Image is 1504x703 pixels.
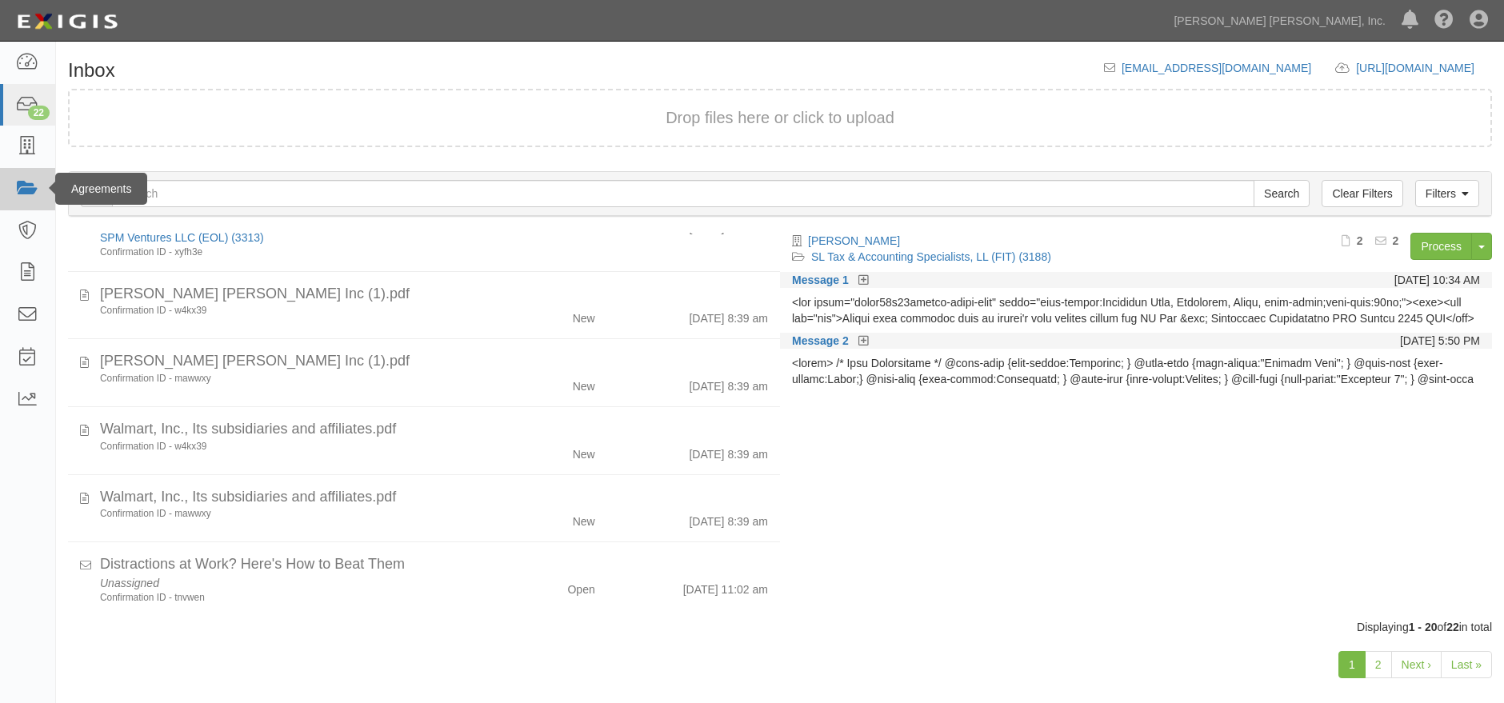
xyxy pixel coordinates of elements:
div: Jackson Hewitt Inc (1).pdf [100,284,768,305]
a: [PERSON_NAME] [808,234,900,247]
div: <lorem> /* Ipsu Dolorsitame */ @cons-adip {elit-seddoe:Temporinc; } @utla-etdo {magn-aliqua:"Enim... [792,355,1480,387]
div: Message 1 [DATE] 10:34 AM [780,272,1492,288]
div: [DATE] 11:02 am [683,575,768,597]
div: Walmart, Inc., Its subsidiaries and affiliates.pdf [100,419,768,440]
div: Confirmation ID - mawwxy [100,507,480,521]
b: 22 [1446,621,1459,633]
div: Confirmation ID - tnvwen [100,591,480,605]
div: New [573,507,595,529]
div: 22 [28,106,50,120]
div: [DATE] 8:39 am [689,304,768,326]
h1: Inbox [68,60,115,81]
a: Last » [1441,651,1492,678]
div: Agreements [55,173,147,205]
div: [DATE] 10:34 AM [1394,272,1480,288]
div: [DATE] 8:39 am [689,507,768,529]
a: 2 [1365,651,1392,678]
div: SPM Ventures LLC (EOL) (3313) [100,230,480,246]
a: Process [1410,233,1472,260]
div: Message 2 [DATE] 5:50 PM [780,333,1492,349]
div: [DATE] 5:50 PM [1400,333,1480,349]
div: Confirmation ID - w4kx39 [100,304,480,318]
div: Confirmation ID - mawwxy [100,372,480,385]
a: Clear Filters [1322,180,1402,207]
input: Search [112,180,1254,207]
div: Jackson Hewitt Inc (1).pdf [100,351,768,372]
a: SL Tax & Accounting Specialists, LL (FIT) (3188) [811,250,1051,263]
a: [EMAIL_ADDRESS][DOMAIN_NAME] [1122,62,1311,74]
div: [DATE] 8:39 am [689,372,768,394]
a: Next › [1391,651,1442,678]
div: Displaying of in total [56,619,1504,635]
div: Open [567,575,594,597]
em: Unassigned [100,577,159,589]
div: New [573,304,595,326]
div: <lor ipsum="dolor58s23ametco-adipi-elit" seddo="eius-tempor:Incididun Utla, Etdolorem, Aliqu, eni... [792,294,1480,326]
a: Message 1 [792,272,849,288]
b: 1 - 20 [1409,621,1438,633]
a: 1 [1338,651,1366,678]
a: Message 2 [792,333,849,349]
i: Help Center - Complianz [1434,11,1454,30]
b: 2 [1393,234,1399,247]
div: New [573,440,595,462]
img: logo-5460c22ac91f19d4615b14bd174203de0afe785f0fc80cf4dbbc73dc1793850b.png [12,7,122,36]
div: New [573,372,595,394]
a: [PERSON_NAME] [PERSON_NAME], Inc. [1166,5,1394,37]
a: [URL][DOMAIN_NAME] [1356,62,1492,74]
button: Drop files here or click to upload [666,106,894,130]
a: SPM Ventures LLC (EOL) (3313) [100,231,264,244]
div: Walmart, Inc., Its subsidiaries and affiliates.pdf [100,487,768,508]
a: Filters [1415,180,1479,207]
div: [DATE] 8:39 am [689,440,768,462]
div: Confirmation ID - xyfh3e [100,246,480,259]
div: Distractions at Work? Here's How to Beat Them [100,554,768,575]
input: Search [1254,180,1310,207]
div: Confirmation ID - w4kx39 [100,440,480,453]
b: 2 [1357,234,1363,247]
